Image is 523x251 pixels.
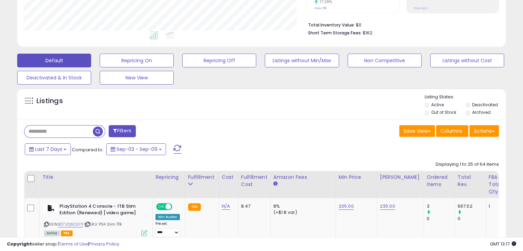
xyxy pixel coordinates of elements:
[17,54,91,67] button: Default
[380,203,395,210] a: 235.00
[171,204,182,210] span: OFF
[339,174,374,181] div: Min Price
[100,54,174,67] button: Repricing On
[155,214,180,220] div: Win BuyBox
[273,209,330,216] div: (+$1.8 var)
[436,161,499,168] div: Displaying 1 to 25 of 64 items
[117,146,157,153] span: Sep-03 - Sep-09
[106,143,166,155] button: Sep-03 - Sep-09
[273,181,277,187] small: Amazon Fees.
[431,109,456,115] label: Out of Stock
[72,146,103,153] span: Compared to:
[472,109,490,115] label: Archived
[84,221,121,227] span: | SKU: PS4 Slim 1TB
[157,204,165,210] span: ON
[440,128,462,134] span: Columns
[489,203,499,209] div: 1
[155,221,180,237] div: Preset:
[36,96,63,106] h5: Listings
[222,203,230,210] a: N/A
[430,54,504,67] button: Listings without Cost
[182,54,256,67] button: Repricing Off
[458,203,486,209] div: 667.02
[427,216,455,222] div: 0
[100,71,174,85] button: New View
[17,71,91,85] button: Deactivated & In Stock
[458,216,486,222] div: 0
[414,6,427,10] small: Prev: N/A
[436,125,468,137] button: Columns
[44,230,60,236] span: All listings currently available for purchase on Amazon
[25,143,71,155] button: Last 7 Days
[273,203,330,209] div: 8%
[44,203,58,212] img: 31tulQiCR5L._SL40_.jpg
[44,203,147,235] div: ASIN:
[273,174,333,181] div: Amazon Fees
[399,125,435,137] button: Save View
[222,174,235,181] div: Cost
[241,174,268,188] div: Fulfillment Cost
[42,174,150,181] div: Title
[155,174,182,181] div: Repricing
[348,54,422,67] button: Non Competitive
[489,174,502,195] div: FBA Total Qty
[425,94,506,100] p: Listing States:
[431,102,444,108] label: Active
[61,230,73,236] span: FBA
[58,221,83,227] a: B07ZQ6C67P
[188,174,216,181] div: Fulfillment
[7,241,119,248] div: seller snap | |
[458,174,483,188] div: Total Rev.
[363,30,372,36] span: $162
[109,125,135,137] button: Filters
[380,174,421,181] div: [PERSON_NAME]
[308,22,355,28] b: Total Inventory Value:
[59,203,143,218] b: PlayStation 4 Console - 1TB Slim Edition (Renewed) [video game]
[427,203,455,209] div: 3
[7,241,32,247] strong: Copyright
[35,146,62,153] span: Last 7 Days
[308,20,494,29] li: $0
[265,54,339,67] button: Listings without Min/Max
[339,203,354,210] a: 205.00
[490,241,516,247] span: 2025-09-17 13:17 GMT
[89,241,119,247] a: Privacy Policy
[315,6,327,10] small: Prev: 781
[469,125,499,137] button: Actions
[308,30,362,36] b: Short Term Storage Fees:
[427,174,452,188] div: Ordered Items
[241,203,265,209] div: 8.47
[472,102,498,108] label: Deactivated
[188,203,201,211] small: FBA
[59,241,88,247] a: Terms of Use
